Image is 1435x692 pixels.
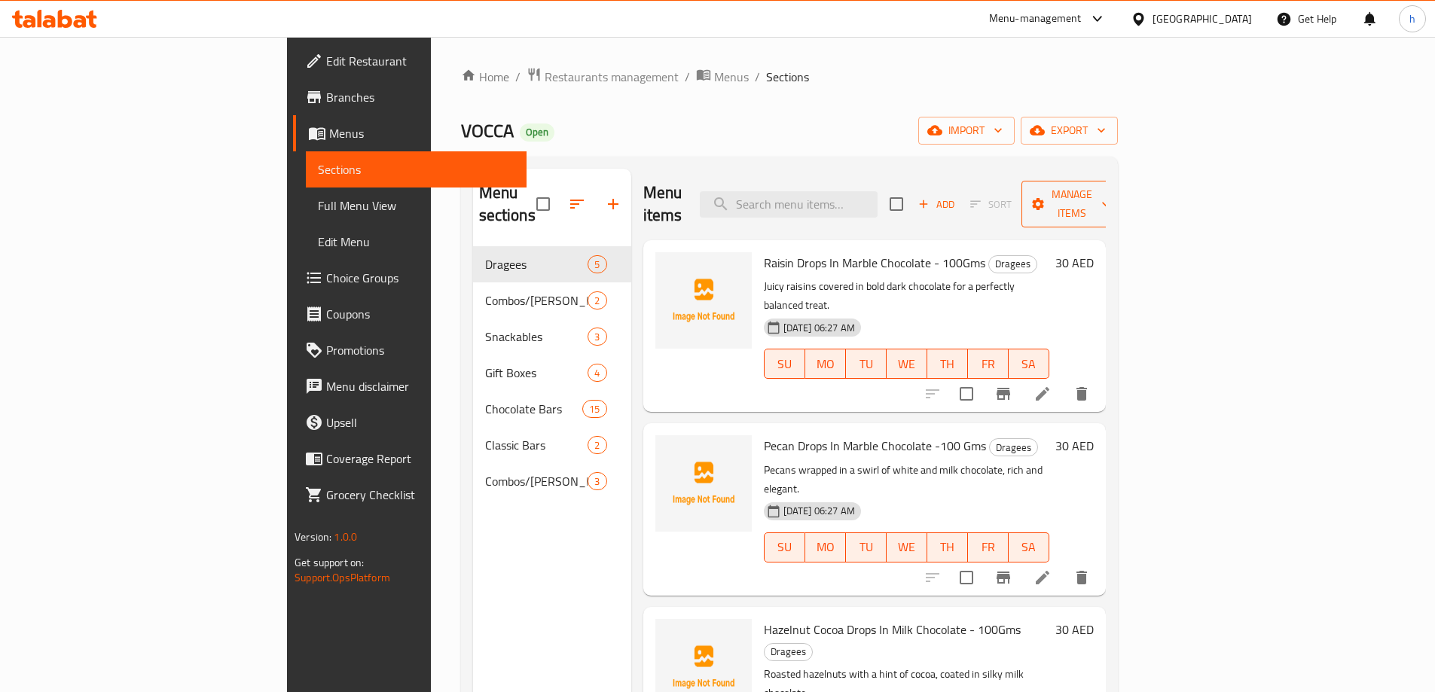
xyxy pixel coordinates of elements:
img: Pecan Drops In Marble Chocolate -100 Gms [655,435,752,532]
button: export [1021,117,1118,145]
span: Select all sections [527,188,559,220]
a: Menus [696,67,749,87]
div: Dragees [485,255,588,273]
button: delete [1064,559,1100,596]
span: Combos/[PERSON_NAME] [485,472,588,490]
button: FR [968,349,1009,379]
span: 3 [588,474,606,489]
span: MO [811,536,840,558]
button: Manage items [1021,181,1122,227]
div: Open [520,123,554,142]
a: Branches [293,79,527,115]
span: TH [933,353,962,375]
button: delete [1064,376,1100,412]
span: WE [893,353,921,375]
button: Branch-specific-item [985,559,1021,596]
span: Add item [912,193,960,216]
span: Pecan Drops In Marble Chocolate -100 Gms [764,434,986,457]
span: Sections [766,68,809,86]
span: Raisin Drops In Marble Chocolate - 100Gms [764,251,985,274]
a: Grocery Checklist [293,477,527,513]
nav: Menu sections [473,240,631,505]
span: 5 [588,258,606,272]
span: Add [916,196,957,213]
span: Version: [295,527,331,547]
div: Combos/[PERSON_NAME]2 [473,282,631,319]
span: 2 [588,294,606,308]
span: Edit Menu [318,233,514,251]
span: Promotions [326,341,514,359]
a: Sections [306,151,527,187]
span: SA [1015,536,1043,558]
div: Combos/Kunafa Treat [485,291,588,309]
li: / [685,68,690,86]
a: Edit menu item [1034,385,1052,403]
span: Coupons [326,305,514,323]
a: Restaurants management [527,67,679,87]
div: items [588,255,606,273]
span: Select section first [960,193,1021,216]
span: Edit Restaurant [326,52,514,70]
li: / [755,68,760,86]
span: Select to update [951,562,982,593]
div: Gift Boxes4 [473,355,631,391]
span: [DATE] 06:27 AM [777,321,861,335]
div: Chocolate Bars15 [473,391,631,427]
span: [DATE] 06:27 AM [777,504,861,518]
span: Select section [881,188,912,220]
span: 15 [583,402,606,416]
a: Coverage Report [293,441,527,477]
h6: 30 AED [1055,619,1094,640]
span: Hazelnut Cocoa Drops In Milk Chocolate - 100Gms [764,618,1021,641]
button: SA [1009,532,1049,562]
div: Dragees [764,643,813,661]
span: h [1409,11,1415,27]
div: Menu-management [989,10,1082,28]
span: Menus [714,68,749,86]
button: SA [1009,349,1049,379]
a: Upsell [293,404,527,441]
span: Open [520,126,554,139]
button: TH [927,532,968,562]
button: Branch-specific-item [985,376,1021,412]
span: Snackables [485,328,588,346]
div: items [588,291,606,309]
span: Gift Boxes [485,364,588,382]
a: Edit Menu [306,224,527,260]
span: TU [852,536,881,558]
div: Combos/Kunafa [485,472,588,490]
div: Classic Bars2 [473,427,631,463]
div: items [588,472,606,490]
span: 1.0.0 [334,527,357,547]
span: TH [933,536,962,558]
a: Menu disclaimer [293,368,527,404]
span: Get support on: [295,553,364,572]
span: Sort sections [559,186,595,222]
div: items [582,400,606,418]
div: Classic Bars [485,436,588,454]
button: FR [968,532,1009,562]
p: Pecans wrapped in a swirl of white and milk chocolate, rich and elegant. [764,461,1049,498]
div: items [588,328,606,346]
span: 2 [588,438,606,453]
button: TU [846,349,887,379]
a: Menus [293,115,527,151]
span: Chocolate Bars [485,400,583,418]
a: Support.OpsPlatform [295,568,390,587]
div: items [588,436,606,454]
span: Sections [318,160,514,178]
span: SU [771,353,799,375]
a: Edit Restaurant [293,43,527,79]
a: Promotions [293,332,527,368]
span: Dragees [989,255,1037,273]
span: 4 [588,366,606,380]
button: TH [927,349,968,379]
span: TU [852,353,881,375]
span: WE [893,536,921,558]
span: MO [811,353,840,375]
span: FR [974,536,1003,558]
a: Full Menu View [306,187,527,224]
span: Manage items [1034,185,1110,223]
